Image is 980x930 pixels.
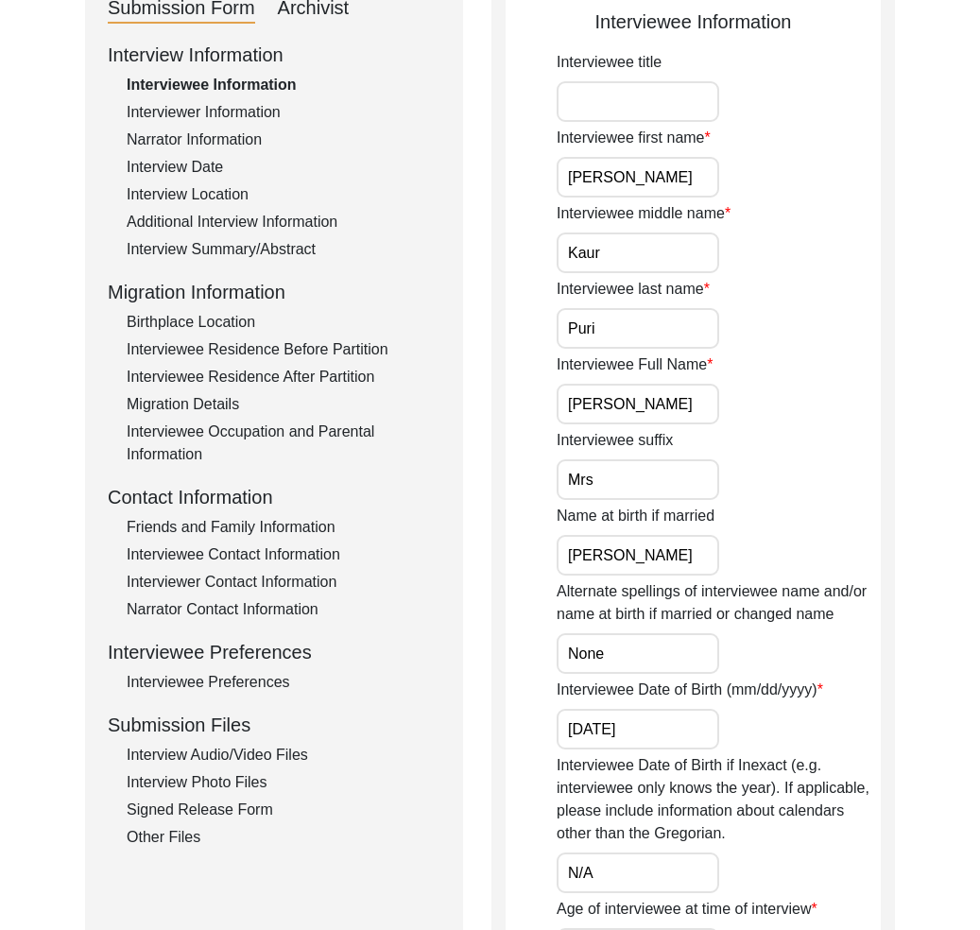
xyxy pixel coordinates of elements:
div: Interview Date [127,156,440,179]
div: Interviewee Information [506,8,881,36]
div: Other Files [127,826,440,849]
label: Interviewee title [557,51,662,74]
div: Narrator Information [127,129,440,151]
label: Interviewee middle name [557,202,731,225]
div: Interviewee Information [127,74,440,96]
div: Migration Information [108,278,440,306]
div: Submission Files [108,711,440,739]
div: Interviewee Contact Information [127,543,440,566]
label: Age of interviewee at time of interview [557,898,817,921]
div: Interview Information [108,41,440,69]
div: Interview Summary/Abstract [127,238,440,261]
div: Interviewer Contact Information [127,571,440,594]
label: Name at birth if married [557,505,714,527]
div: Interviewee Occupation and Parental Information [127,421,440,466]
div: Interviewer Information [127,101,440,124]
div: Interviewee Preferences [108,638,440,666]
div: Interviewee Preferences [127,671,440,694]
div: Interview Photo Files [127,771,440,794]
div: Interview Audio/Video Files [127,744,440,766]
label: Interviewee Full Name [557,353,713,376]
div: Migration Details [127,393,440,416]
label: Interviewee suffix [557,429,673,452]
div: Interviewee Residence After Partition [127,366,440,388]
div: Contact Information [108,483,440,511]
div: Additional Interview Information [127,211,440,233]
label: Interviewee Date of Birth (mm/dd/yyyy) [557,679,823,701]
div: Interviewee Residence Before Partition [127,338,440,361]
div: Narrator Contact Information [127,598,440,621]
div: Friends and Family Information [127,516,440,539]
label: Alternate spellings of interviewee name and/or name at birth if married or changed name [557,580,881,626]
label: Interviewee first name [557,127,711,149]
label: Interviewee Date of Birth if Inexact (e.g. interviewee only knows the year). If applicable, pleas... [557,754,881,845]
div: Birthplace Location [127,311,440,334]
div: Interview Location [127,183,440,206]
div: Signed Release Form [127,799,440,821]
label: Interviewee last name [557,278,710,301]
